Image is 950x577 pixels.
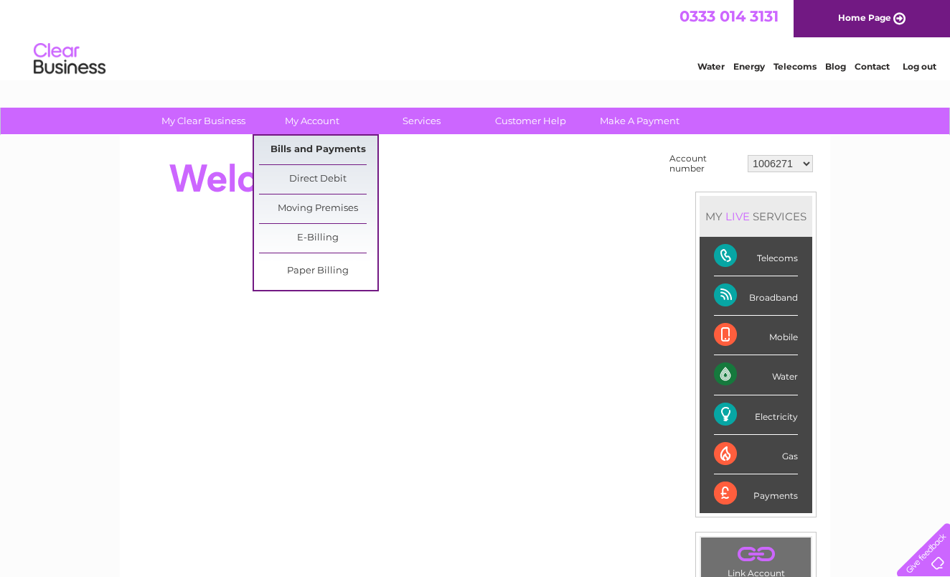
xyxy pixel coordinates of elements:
[253,108,372,134] a: My Account
[825,61,846,72] a: Blog
[855,61,890,72] a: Contact
[714,435,798,474] div: Gas
[259,136,377,164] a: Bills and Payments
[259,257,377,286] a: Paper Billing
[144,108,263,134] a: My Clear Business
[773,61,817,72] a: Telecoms
[903,61,936,72] a: Log out
[705,541,807,566] a: .
[733,61,765,72] a: Energy
[714,355,798,395] div: Water
[714,237,798,276] div: Telecoms
[259,224,377,253] a: E-Billing
[259,194,377,223] a: Moving Premises
[700,196,812,237] div: MY SERVICES
[714,395,798,435] div: Electricity
[723,210,753,223] div: LIVE
[471,108,590,134] a: Customer Help
[259,165,377,194] a: Direct Debit
[679,7,779,25] a: 0333 014 3131
[714,316,798,355] div: Mobile
[714,474,798,513] div: Payments
[33,37,106,81] img: logo.png
[137,8,815,70] div: Clear Business is a trading name of Verastar Limited (registered in [GEOGRAPHIC_DATA] No. 3667643...
[362,108,481,134] a: Services
[697,61,725,72] a: Water
[580,108,699,134] a: Make A Payment
[666,150,744,177] td: Account number
[714,276,798,316] div: Broadband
